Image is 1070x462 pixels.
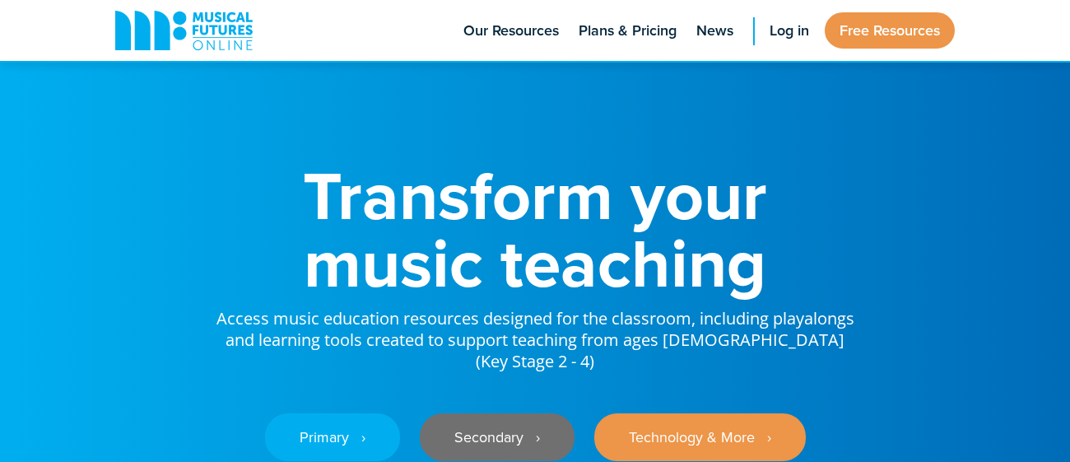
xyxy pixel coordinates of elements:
a: Free Resources [825,12,955,49]
a: Primary ‎‏‏‎ ‎ › [265,413,400,461]
span: Plans & Pricing [579,20,677,42]
p: Access music education resources designed for the classroom, including playalongs and learning to... [214,296,856,372]
span: News [696,20,733,42]
span: Our Resources [463,20,559,42]
a: Technology & More ‎‏‏‎ ‎ › [594,413,806,461]
a: Secondary ‎‏‏‎ ‎ › [420,413,575,461]
span: Log in [770,20,809,42]
h1: Transform your music teaching [214,161,856,296]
